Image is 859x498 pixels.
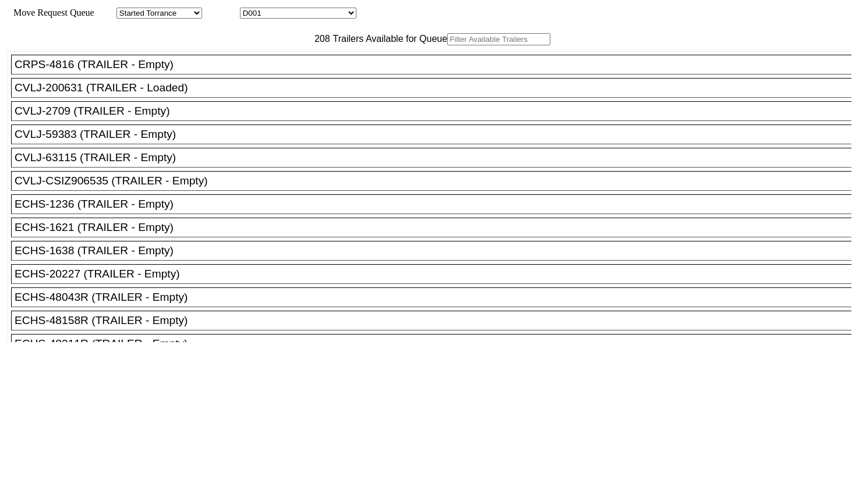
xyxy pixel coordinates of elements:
div: ECHS-48211R (TRAILER - Empty) [15,337,858,350]
div: ECHS-1638 (TRAILER - Empty) [15,244,858,257]
span: 208 [309,34,330,44]
div: ECHS-1621 (TRAILER - Empty) [15,221,858,234]
div: CVLJ-CSIZ906535 (TRAILER - Empty) [15,175,858,187]
span: Move Request Queue [8,8,94,17]
div: CVLJ-200631 (TRAILER - Loaded) [15,81,858,94]
div: CVLJ-63115 (TRAILER - Empty) [15,151,858,164]
input: Filter Available Trailers [447,33,550,45]
div: ECHS-48158R (TRAILER - Empty) [15,314,858,327]
span: Trailers Available for Queue [330,34,448,44]
div: ECHS-48043R (TRAILER - Empty) [15,291,858,304]
div: CVLJ-59383 (TRAILER - Empty) [15,128,858,141]
span: Location [204,8,238,17]
div: CVLJ-2709 (TRAILER - Empty) [15,105,858,118]
span: Area [96,8,114,17]
div: ECHS-1236 (TRAILER - Empty) [15,198,858,211]
div: CRPS-4816 (TRAILER - Empty) [15,58,858,71]
div: ECHS-20227 (TRAILER - Empty) [15,268,858,280]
